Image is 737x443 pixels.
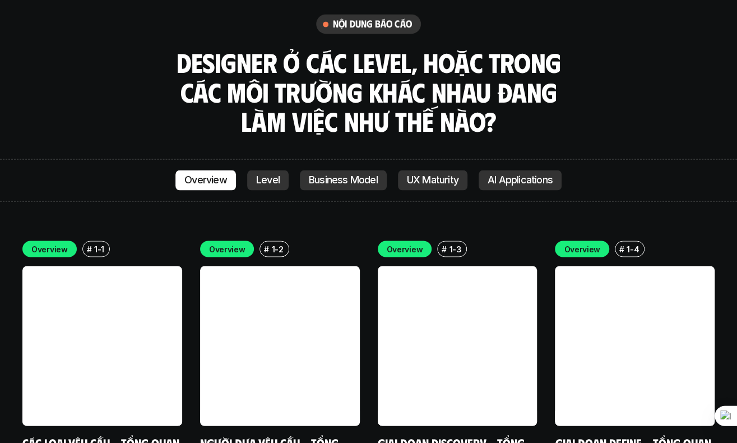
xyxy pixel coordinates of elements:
[209,243,245,255] p: Overview
[627,243,639,255] p: 1-4
[272,243,284,255] p: 1-2
[300,170,387,190] a: Business Model
[449,243,461,255] p: 1-3
[398,170,467,190] a: UX Maturity
[256,174,280,186] p: Level
[31,243,68,255] p: Overview
[264,244,269,253] h6: #
[619,244,624,253] h6: #
[87,244,92,253] h6: #
[175,170,236,190] a: Overview
[479,170,562,190] a: AI Applications
[564,243,600,255] p: Overview
[488,174,553,186] p: AI Applications
[387,243,423,255] p: Overview
[407,174,458,186] p: UX Maturity
[442,244,447,253] h6: #
[247,170,289,190] a: Level
[333,17,412,30] h6: nội dung báo cáo
[94,243,104,255] p: 1-1
[309,174,378,186] p: Business Model
[184,174,227,186] p: Overview
[173,48,565,136] h3: Designer ở các level, hoặc trong các môi trường khác nhau đang làm việc như thế nào?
